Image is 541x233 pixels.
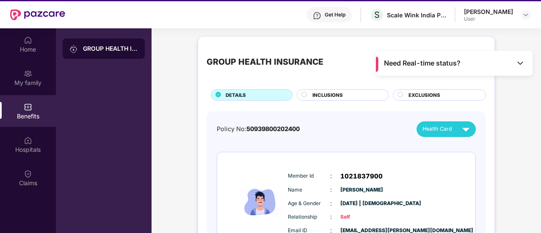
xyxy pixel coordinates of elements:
[207,55,323,69] div: GROUP HEALTH INSURANCE
[522,11,529,18] img: svg+xml;base64,PHN2ZyBpZD0iRHJvcGRvd24tMzJ4MzIiIHhtbG5zPSJodHRwOi8vd3d3LnczLm9yZy8yMDAwL3N2ZyIgd2...
[458,122,473,137] img: svg+xml;base64,PHN2ZyB4bWxucz0iaHR0cDovL3d3dy53My5vcmcvMjAwMC9zdmciIHZpZXdCb3g9IjAgMCAyNCAyNCIgd2...
[325,11,345,18] div: Get Help
[288,200,330,208] span: Age & Gender
[288,172,330,180] span: Member Id
[288,213,330,221] span: Relationship
[464,8,513,16] div: [PERSON_NAME]
[246,125,300,132] span: 50939800202400
[288,186,330,194] span: Name
[340,171,383,181] span: 1021837900
[226,91,246,99] span: DETAILS
[409,91,440,99] span: EXCLUSIONS
[374,10,380,20] span: S
[313,11,321,20] img: svg+xml;base64,PHN2ZyBpZD0iSGVscC0zMngzMiIgeG1sbnM9Imh0dHA6Ly93d3cudzMub3JnLzIwMDAvc3ZnIiB3aWR0aD...
[516,59,524,67] img: Toggle Icon
[24,36,32,44] img: svg+xml;base64,PHN2ZyBpZD0iSG9tZSIgeG1sbnM9Imh0dHA6Ly93d3cudzMub3JnLzIwMDAvc3ZnIiB3aWR0aD0iMjAiIG...
[69,45,78,53] img: svg+xml;base64,PHN2ZyB3aWR0aD0iMjAiIGhlaWdodD0iMjAiIHZpZXdCb3g9IjAgMCAyMCAyMCIgZmlsbD0ibm9uZSIgeG...
[340,213,383,221] span: Self
[10,9,65,20] img: New Pazcare Logo
[340,200,383,208] span: [DATE] | [DEMOGRAPHIC_DATA]
[217,124,300,134] div: Policy No:
[24,170,32,178] img: svg+xml;base64,PHN2ZyBpZD0iQ2xhaW0iIHhtbG5zPSJodHRwOi8vd3d3LnczLm9yZy8yMDAwL3N2ZyIgd2lkdGg9IjIwIi...
[330,212,332,222] span: :
[422,125,452,133] span: Health Card
[387,11,446,19] div: Scale Wink India Private Limited
[464,16,513,22] div: User
[312,91,343,99] span: INCLUSIONS
[83,44,138,53] div: GROUP HEALTH INSURANCE
[24,103,32,111] img: svg+xml;base64,PHN2ZyBpZD0iQmVuZWZpdHMiIHhtbG5zPSJodHRwOi8vd3d3LnczLm9yZy8yMDAwL3N2ZyIgd2lkdGg9Ij...
[330,171,332,181] span: :
[24,69,32,78] img: svg+xml;base64,PHN2ZyB3aWR0aD0iMjAiIGhlaWdodD0iMjAiIHZpZXdCb3g9IjAgMCAyMCAyMCIgZmlsbD0ibm9uZSIgeG...
[330,185,332,195] span: :
[417,121,476,137] button: Health Card
[330,199,332,208] span: :
[340,186,383,194] span: [PERSON_NAME]
[384,59,461,68] span: Need Real-time status?
[24,136,32,145] img: svg+xml;base64,PHN2ZyBpZD0iSG9zcGl0YWxzIiB4bWxucz0iaHR0cDovL3d3dy53My5vcmcvMjAwMC9zdmciIHdpZHRoPS...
